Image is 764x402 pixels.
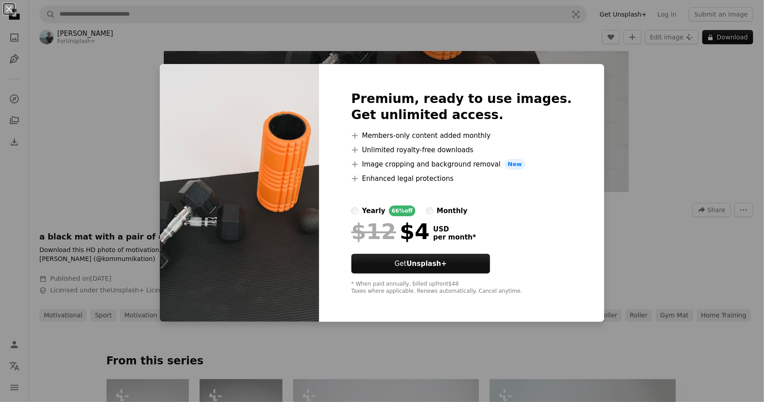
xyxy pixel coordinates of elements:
div: $4 [351,220,430,243]
li: Enhanced legal protections [351,173,572,184]
span: $12 [351,220,396,243]
input: monthly [426,207,433,214]
button: GetUnsplash+ [351,254,490,274]
div: 66% off [389,205,415,216]
h2: Premium, ready to use images. Get unlimited access. [351,91,572,123]
div: yearly [362,205,385,216]
li: Unlimited royalty-free downloads [351,145,572,155]
li: Image cropping and background removal [351,159,572,170]
li: Members-only content added monthly [351,130,572,141]
img: premium_photo-1671028547976-4b1e3300a350 [160,64,319,322]
span: per month * [433,233,476,241]
strong: Unsplash+ [406,260,447,268]
div: monthly [437,205,468,216]
span: USD [433,225,476,233]
span: New [504,159,526,170]
input: yearly66%off [351,207,359,214]
div: * When paid annually, billed upfront $48 Taxes where applicable. Renews automatically. Cancel any... [351,281,572,295]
